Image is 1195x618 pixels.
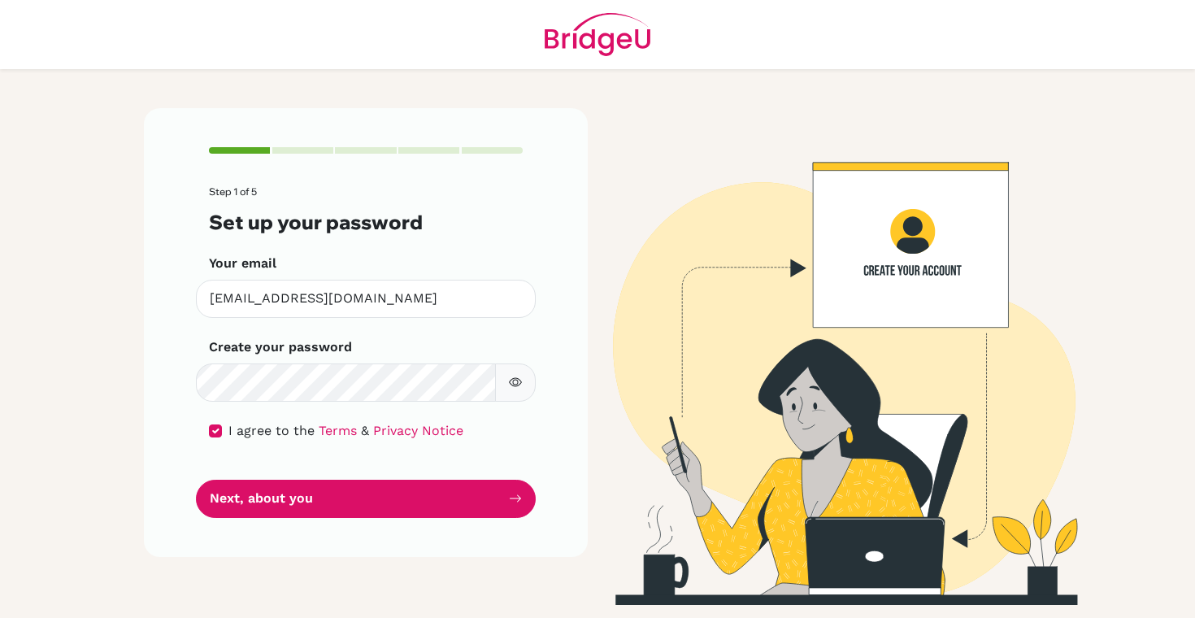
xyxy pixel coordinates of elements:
a: Privacy Notice [373,423,463,438]
span: Step 1 of 5 [209,185,257,198]
label: Create your password [209,337,352,357]
span: I agree to the [228,423,315,438]
input: Insert your email* [196,280,536,318]
button: Next, about you [196,480,536,518]
h3: Set up your password [209,211,523,234]
span: & [361,423,369,438]
label: Your email [209,254,276,273]
a: Terms [319,423,357,438]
